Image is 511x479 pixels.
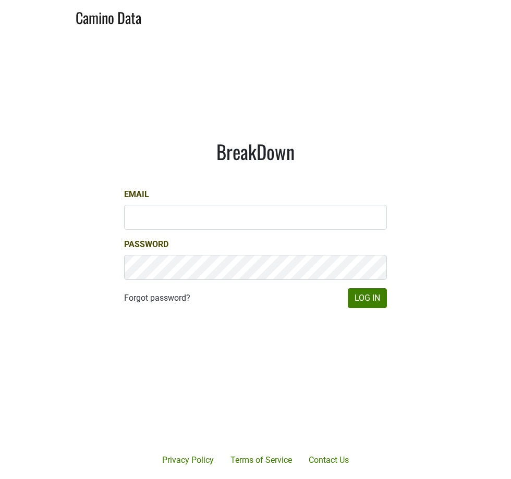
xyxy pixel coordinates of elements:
button: Log In [348,288,387,308]
a: Forgot password? [124,292,190,304]
a: Privacy Policy [154,450,222,471]
a: Camino Data [76,4,141,29]
a: Contact Us [300,450,357,471]
label: Email [124,188,149,201]
a: Terms of Service [222,450,300,471]
label: Password [124,238,168,251]
h1: BreakDown [124,140,387,163]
